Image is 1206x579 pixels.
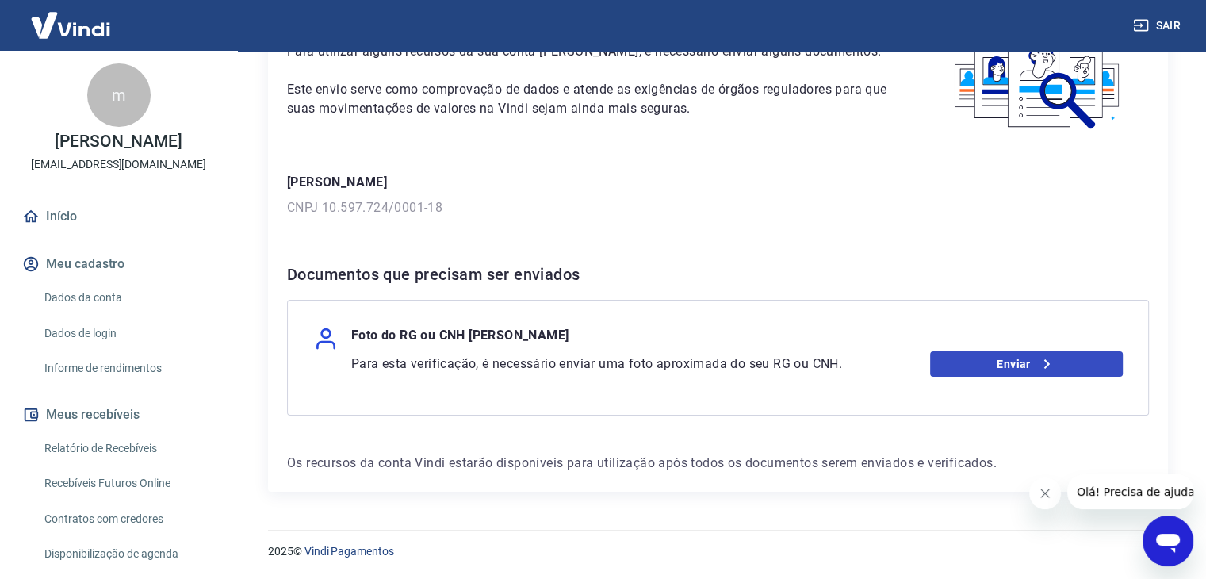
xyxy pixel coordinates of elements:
[928,10,1149,135] img: waiting_documents.41d9841a9773e5fdf392cede4d13b617.svg
[38,282,218,314] a: Dados da conta
[287,173,1149,192] p: [PERSON_NAME]
[19,247,218,282] button: Meu cadastro
[287,262,1149,287] h6: Documentos que precisam ser enviados
[313,326,339,351] img: user.af206f65c40a7206969b71a29f56cfb7.svg
[31,156,206,173] p: [EMAIL_ADDRESS][DOMAIN_NAME]
[1143,516,1193,566] iframe: Botão para abrir a janela de mensagens
[1067,474,1193,509] iframe: Mensagem da empresa
[351,355,852,374] p: Para esta verificação, é necessário enviar uma foto aproximada do seu RG ou CNH.
[38,538,218,570] a: Disponibilização de agenda
[87,63,151,127] div: m
[38,317,218,350] a: Dados de login
[287,198,1149,217] p: CNPJ 10.597.724/0001-18
[19,199,218,234] a: Início
[304,545,394,558] a: Vindi Pagamentos
[38,432,218,465] a: Relatório de Recebíveis
[38,352,218,385] a: Informe de rendimentos
[19,397,218,432] button: Meus recebíveis
[1130,11,1187,40] button: Sair
[930,351,1123,377] a: Enviar
[287,454,1149,473] p: Os recursos da conta Vindi estarão disponíveis para utilização após todos os documentos serem env...
[268,543,1168,560] p: 2025 ©
[38,467,218,500] a: Recebíveis Futuros Online
[1029,477,1061,509] iframe: Fechar mensagem
[19,1,122,49] img: Vindi
[10,11,133,24] span: Olá! Precisa de ajuda?
[351,326,569,351] p: Foto do RG ou CNH [PERSON_NAME]
[287,80,890,118] p: Este envio serve como comprovação de dados e atende as exigências de órgãos reguladores para que ...
[38,503,218,535] a: Contratos com credores
[287,42,890,61] p: Para utilizar alguns recursos da sua conta [PERSON_NAME], é necessário enviar alguns documentos.
[55,133,182,150] p: [PERSON_NAME]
